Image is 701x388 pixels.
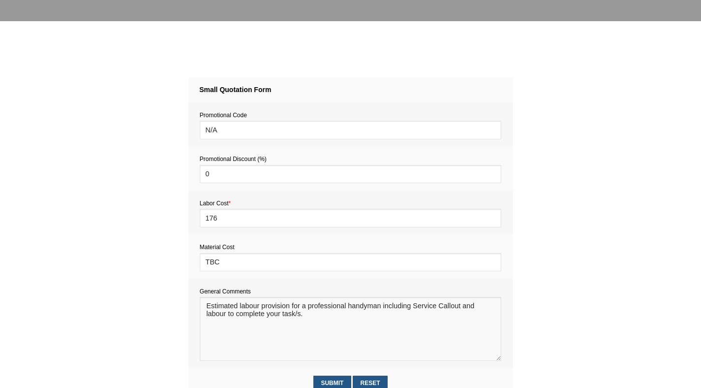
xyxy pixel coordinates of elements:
[200,112,247,119] span: Promotional Code
[200,200,231,207] span: Labor Cost
[200,244,235,251] span: Material Cost
[199,86,271,94] strong: Small Quotation Form
[200,209,501,227] input: EX: 30
[200,253,501,271] input: EX: 300
[200,288,251,295] span: General Comments
[200,156,267,162] span: Promotional Discount (%)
